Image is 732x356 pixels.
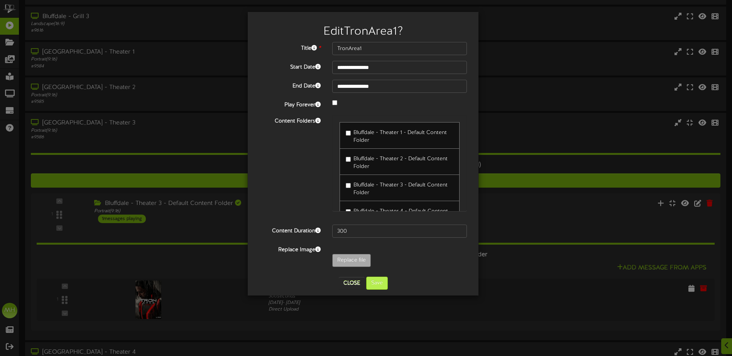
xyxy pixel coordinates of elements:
input: Title [332,42,467,55]
input: Bluffdale - Theater 3 - Default Content Folder [346,183,351,188]
input: 15 [332,225,467,238]
input: Bluffdale - Theater 1 - Default Content Folder [346,131,351,136]
label: End Date [254,80,326,90]
span: Bluffdale - Theater 1 - Default Content Folder [353,130,447,143]
button: Close [339,277,365,289]
label: Content Folders [254,115,326,125]
input: Bluffdale - Theater 2 - Default Content Folder [346,157,351,162]
h2: Edit TronArea1 ? [259,25,467,38]
span: Bluffdale - Theater 2 - Default Content Folder [353,156,448,170]
label: Replace Image [254,243,326,254]
span: Bluffdale - Theater 3 - Default Content Folder [353,182,448,196]
span: Bluffdale - Theater 4 - Default Content Folder [353,208,448,222]
input: Bluffdale - Theater 4 - Default Content Folder [346,209,351,214]
button: Save [366,277,388,290]
label: Content Duration [254,225,326,235]
label: Start Date [254,61,326,71]
label: Play Forever [254,99,326,109]
label: Title [254,42,326,52]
